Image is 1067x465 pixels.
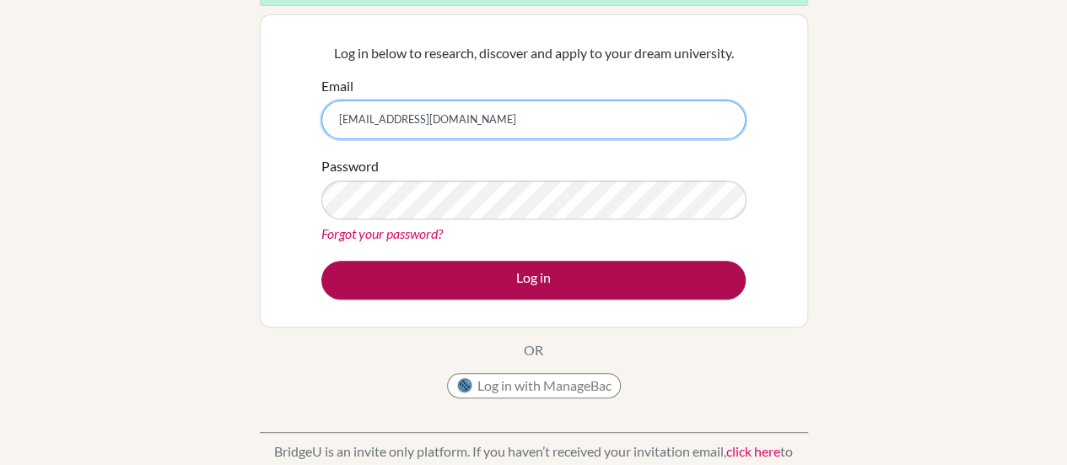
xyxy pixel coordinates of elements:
[321,261,746,300] button: Log in
[321,156,379,176] label: Password
[447,373,621,398] button: Log in with ManageBac
[321,225,443,241] a: Forgot your password?
[321,43,746,63] p: Log in below to research, discover and apply to your dream university.
[524,340,543,360] p: OR
[726,443,780,459] a: click here
[321,76,353,96] label: Email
